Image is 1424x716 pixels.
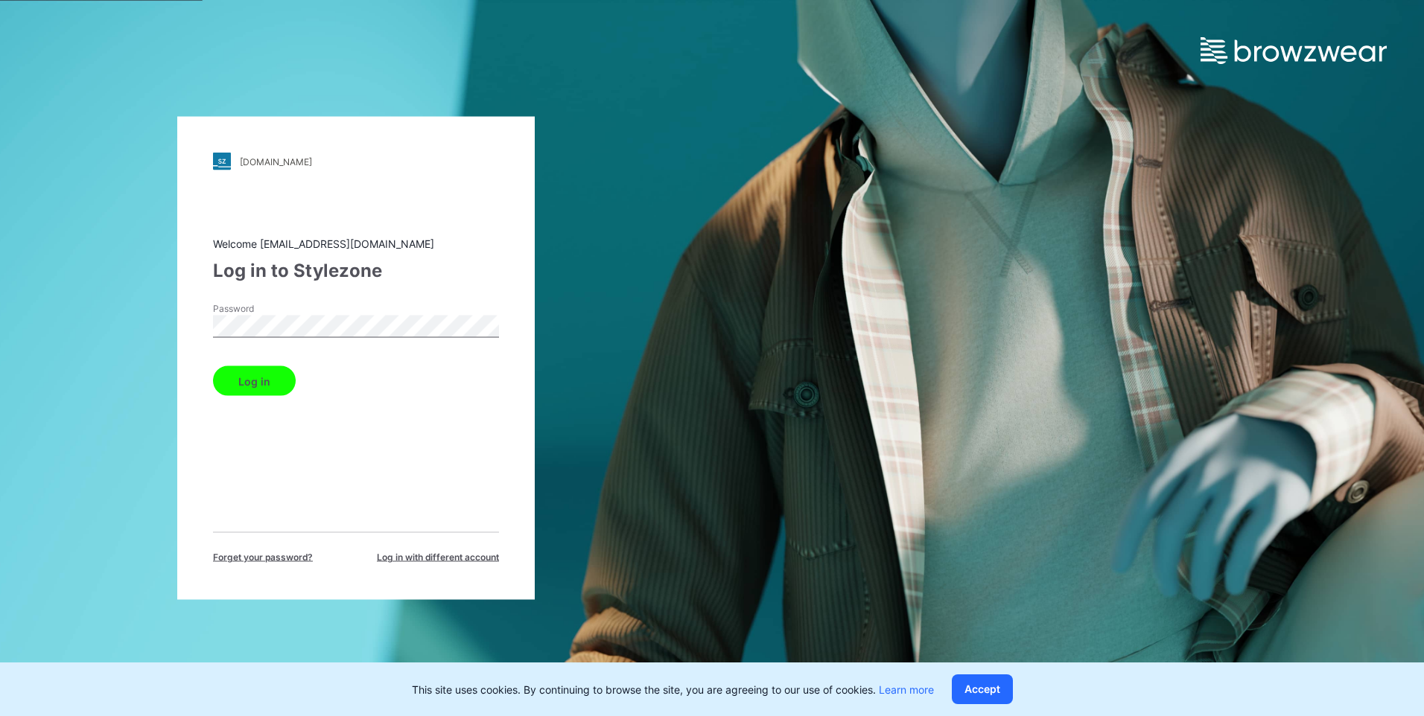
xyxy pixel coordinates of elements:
div: Log in to Stylezone [213,258,499,284]
div: [DOMAIN_NAME] [240,156,312,167]
img: browzwear-logo.e42bd6dac1945053ebaf764b6aa21510.svg [1201,37,1387,64]
label: Password [213,302,317,316]
span: Forget your password? [213,551,313,564]
div: Welcome [EMAIL_ADDRESS][DOMAIN_NAME] [213,236,499,252]
button: Log in [213,366,296,396]
a: Learn more [879,683,934,696]
img: stylezone-logo.562084cfcfab977791bfbf7441f1a819.svg [213,153,231,170]
span: Log in with different account [377,551,499,564]
p: This site uses cookies. By continuing to browse the site, you are agreeing to our use of cookies. [412,682,934,697]
a: [DOMAIN_NAME] [213,153,499,170]
button: Accept [952,674,1013,704]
